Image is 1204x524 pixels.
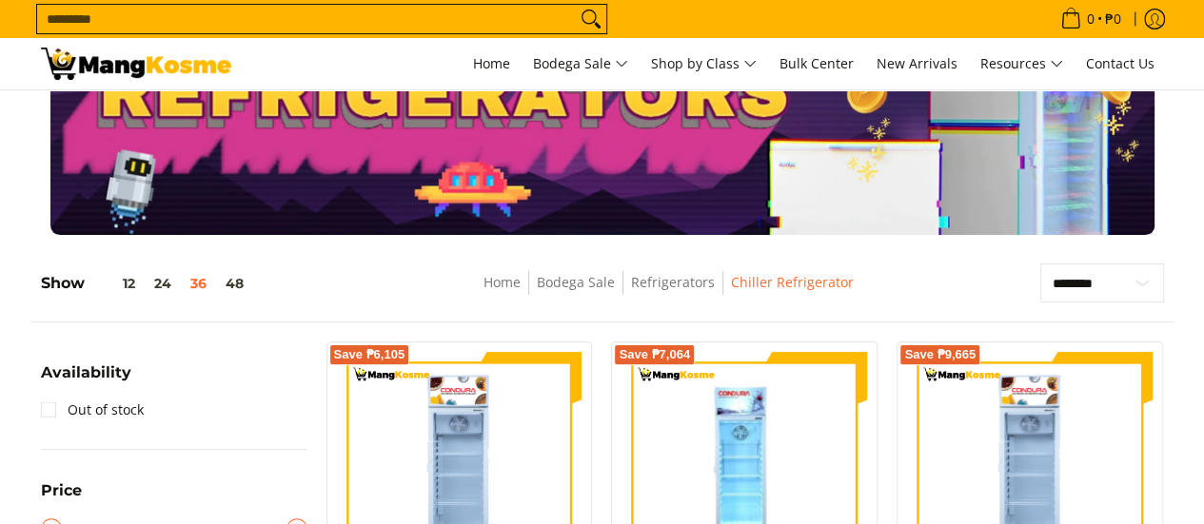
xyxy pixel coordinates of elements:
span: 0 [1084,12,1097,26]
span: Availability [41,365,131,380]
span: Contact Us [1086,54,1155,72]
span: Price [41,483,82,498]
span: • [1055,9,1127,29]
span: Save ₱7,064 [619,349,690,360]
a: Contact Us [1076,38,1164,89]
a: Bulk Center [770,38,863,89]
span: Home [473,54,510,72]
span: New Arrivals [877,54,957,72]
h5: Show [41,274,253,293]
span: ₱0 [1102,12,1124,26]
span: Resources [980,52,1063,76]
span: Chiller Refrigerator [731,271,854,295]
span: Save ₱9,665 [904,349,976,360]
summary: Open [41,365,131,395]
a: Home [464,38,520,89]
span: Shop by Class [651,52,757,76]
button: 36 [181,276,216,291]
nav: Main Menu [250,38,1164,89]
a: Refrigerators [631,273,715,291]
span: Bodega Sale [533,52,628,76]
nav: Breadcrumbs [361,271,977,314]
a: Bodega Sale [537,273,615,291]
span: Bulk Center [780,54,854,72]
img: Bodega Sale Refrigerator l Mang Kosme: Home Appliances Warehouse Sale Chiller Refrigerator [41,48,231,80]
a: Shop by Class [641,38,766,89]
button: 12 [85,276,145,291]
button: Search [576,5,606,33]
a: New Arrivals [867,38,967,89]
a: Home [484,273,521,291]
a: Out of stock [41,395,144,425]
summary: Open [41,483,82,513]
a: Bodega Sale [523,38,638,89]
span: Save ₱6,105 [334,349,405,360]
button: 24 [145,276,181,291]
a: Resources [971,38,1073,89]
button: 48 [216,276,253,291]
